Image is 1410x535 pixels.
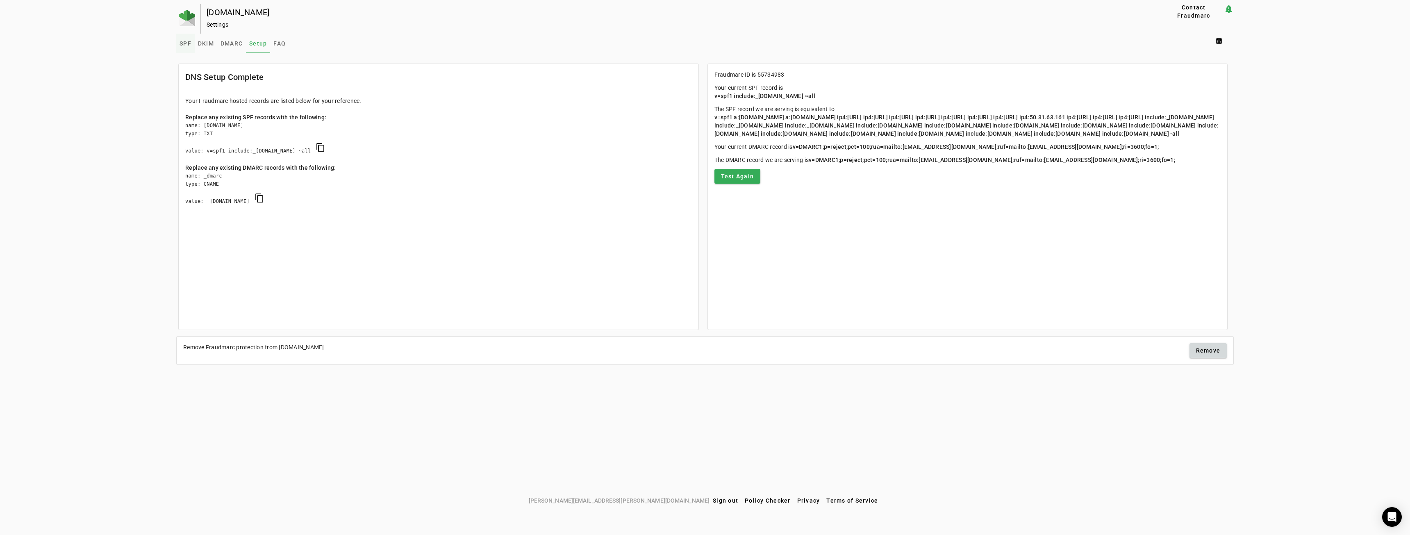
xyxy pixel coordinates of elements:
[714,143,1221,151] p: Your current DMARC record is
[826,497,878,504] span: Terms of Service
[250,188,269,208] button: copy DMARC
[809,157,1175,163] span: v=DMARC1;p=reject;pct=100;rua=mailto:[EMAIL_ADDRESS][DOMAIN_NAME];ruf=mailto:[EMAIL_ADDRESS][DOMA...
[270,34,289,53] a: FAQ
[1382,507,1402,527] div: Open Intercom Messenger
[246,34,270,53] a: Setup
[185,164,692,172] div: Replace any existing DMARC records with the following:
[710,493,741,508] button: Sign out
[1189,343,1227,358] button: Remove
[741,493,794,508] button: Policy Checker
[185,71,264,84] mat-card-title: DNS Setup Complete
[794,493,823,508] button: Privacy
[311,138,330,157] button: copy SPF
[249,41,267,46] span: Setup
[1224,4,1234,14] mat-icon: notification_important
[714,114,1219,137] span: v=spf1 a:[DOMAIN_NAME] a:[DOMAIN_NAME] ip4:[URL] ip4:[URL] ip4:[URL] ip4:[URL] ip4:[URL] ip4:[URL...
[1196,346,1221,355] span: Remove
[183,343,324,351] div: Remove Fraudmarc protection from [DOMAIN_NAME]
[745,497,791,504] span: Policy Checker
[195,34,217,53] a: DKIM
[185,97,692,105] div: Your Fraudmarc hosted records are listed below for your reference.
[179,10,195,26] img: Fraudmarc Logo
[714,84,1221,100] p: Your current SPF record is
[793,143,1159,150] span: v=DMARC1;p=reject;pct=100;rua=mailto:[EMAIL_ADDRESS][DOMAIN_NAME];ruf=mailto:[EMAIL_ADDRESS][DOMA...
[714,71,1221,79] p: Fraudmarc ID is 55734983
[714,105,1221,138] p: The SPF record we are serving is equivalent to
[1164,4,1224,19] button: Contact Fraudmarc
[207,8,1137,16] div: [DOMAIN_NAME]
[198,41,214,46] span: DKIM
[217,34,246,53] a: DMARC
[185,172,692,214] div: name: _dmarc type: CNAME value: _[DOMAIN_NAME]
[713,497,738,504] span: Sign out
[273,41,286,46] span: FAQ
[221,41,243,46] span: DMARC
[721,172,754,180] span: Test Again
[823,493,881,508] button: Terms of Service
[176,34,195,53] a: SPF
[529,496,710,505] span: [PERSON_NAME][EMAIL_ADDRESS][PERSON_NAME][DOMAIN_NAME]
[714,156,1221,164] p: The DMARC record we are serving is
[1167,3,1221,20] span: Contact Fraudmarc
[180,41,191,46] span: SPF
[185,121,692,164] div: name: [DOMAIN_NAME] type: TXT value: v=spf1 include:_[DOMAIN_NAME] ~all
[714,93,816,99] span: v=spf1 include:_[DOMAIN_NAME] ~all
[714,169,761,184] button: Test Again
[185,113,692,121] div: Replace any existing SPF records with the following:
[797,497,820,504] span: Privacy
[207,20,1137,29] div: Settings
